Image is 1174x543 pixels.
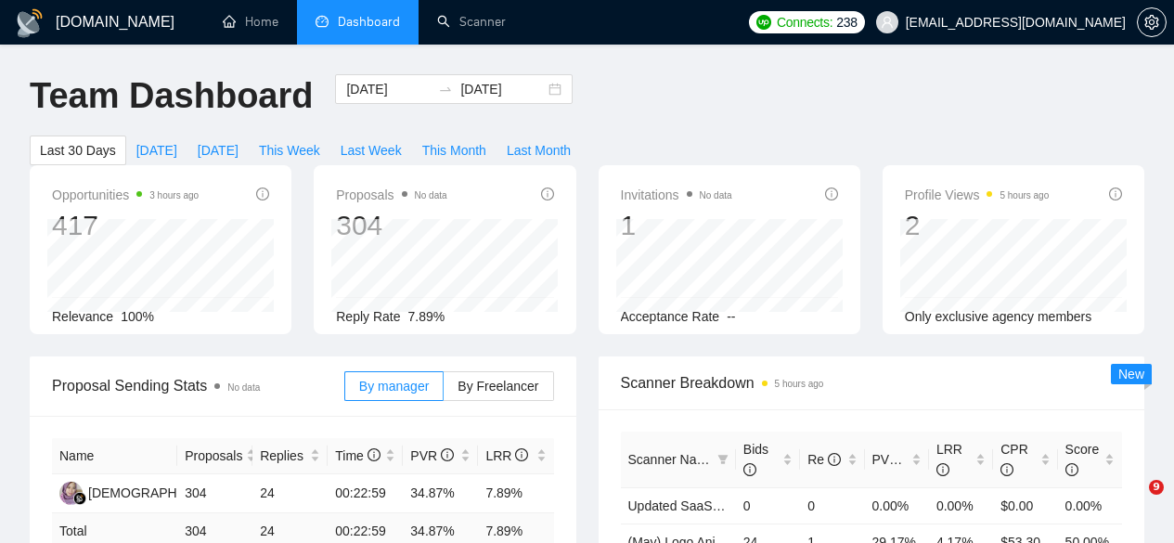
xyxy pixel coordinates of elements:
button: Last Month [497,136,581,165]
span: By Freelancer [458,379,538,394]
span: Acceptance Rate [621,309,720,324]
th: Name [52,438,177,474]
span: info-circle [1109,187,1122,200]
a: setting [1137,15,1167,30]
button: This Week [249,136,330,165]
span: Proposals [336,184,446,206]
td: $0.00 [993,487,1057,524]
span: to [438,82,453,97]
img: gigradar-bm.png [73,492,86,505]
span: This Month [422,140,486,161]
td: 34.87% [403,474,478,513]
a: searchScanner [437,14,506,30]
div: 417 [52,208,199,243]
span: [DATE] [136,140,177,161]
span: No data [700,190,732,200]
time: 3 hours ago [149,190,199,200]
span: Dashboard [338,14,400,30]
button: Last 30 Days [30,136,126,165]
span: info-circle [256,187,269,200]
a: homeHome [223,14,278,30]
span: swap-right [438,82,453,97]
span: 100% [121,309,154,324]
span: No data [415,190,447,200]
span: Opportunities [52,184,199,206]
span: Relevance [52,309,113,324]
th: Proposals [177,438,252,474]
span: [DATE] [198,140,239,161]
span: setting [1138,15,1166,30]
th: Replies [252,438,328,474]
td: 0.00% [1058,487,1122,524]
span: LRR [936,442,962,477]
span: Only exclusive agency members [905,309,1092,324]
img: E [59,482,83,505]
img: upwork-logo.png [756,15,771,30]
span: By manager [359,379,429,394]
td: 0 [800,487,864,524]
span: info-circle [1000,463,1013,476]
button: Last Week [330,136,412,165]
div: [DEMOGRAPHIC_DATA] Efrina [88,483,271,503]
span: info-circle [441,448,454,461]
span: info-circle [541,187,554,200]
span: filter [717,454,729,465]
span: filter [714,446,732,473]
span: info-circle [368,448,381,461]
span: Time [335,448,380,463]
td: 24 [252,474,328,513]
button: setting [1137,7,1167,37]
span: 7.89% [408,309,445,324]
td: 7.89% [478,474,553,513]
time: 5 hours ago [1000,190,1049,200]
span: Replies [260,446,306,466]
td: 0.00% [929,487,993,524]
span: info-circle [825,187,838,200]
span: Bids [743,442,768,477]
button: This Month [412,136,497,165]
span: PVR [410,448,454,463]
input: End date [460,79,545,99]
span: Invitations [621,184,732,206]
span: info-circle [743,463,756,476]
img: logo [15,8,45,38]
span: Profile Views [905,184,1050,206]
span: Last 30 Days [40,140,116,161]
span: Score [1065,442,1100,477]
span: PVR [872,452,916,467]
a: Updated SaaS ([DATE]) [PERSON_NAME] + Nik [628,498,910,513]
button: [DATE] [187,136,249,165]
span: New [1118,367,1144,381]
span: 238 [836,12,857,32]
span: -- [727,309,735,324]
div: 2 [905,208,1050,243]
span: user [881,16,894,29]
span: info-circle [902,453,915,466]
span: Reply Rate [336,309,400,324]
span: This Week [259,140,320,161]
span: dashboard [316,15,329,28]
span: Scanner Name [628,452,715,467]
span: Proposals [185,446,242,466]
span: Connects: [777,12,832,32]
td: 0 [736,487,800,524]
td: 00:22:59 [328,474,403,513]
span: No data [227,382,260,393]
span: Last Month [507,140,571,161]
time: 5 hours ago [775,379,824,389]
span: Proposal Sending Stats [52,374,344,397]
div: 304 [336,208,446,243]
span: 9 [1149,480,1164,495]
span: Re [807,452,841,467]
h1: Team Dashboard [30,74,313,118]
span: Scanner Breakdown [621,371,1123,394]
a: E[DEMOGRAPHIC_DATA] Efrina [59,485,271,499]
td: 0.00% [865,487,929,524]
span: info-circle [828,453,841,466]
span: CPR [1000,442,1028,477]
span: info-circle [1065,463,1078,476]
span: info-circle [515,448,528,461]
span: Last Week [341,140,402,161]
div: 1 [621,208,732,243]
span: LRR [485,448,528,463]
